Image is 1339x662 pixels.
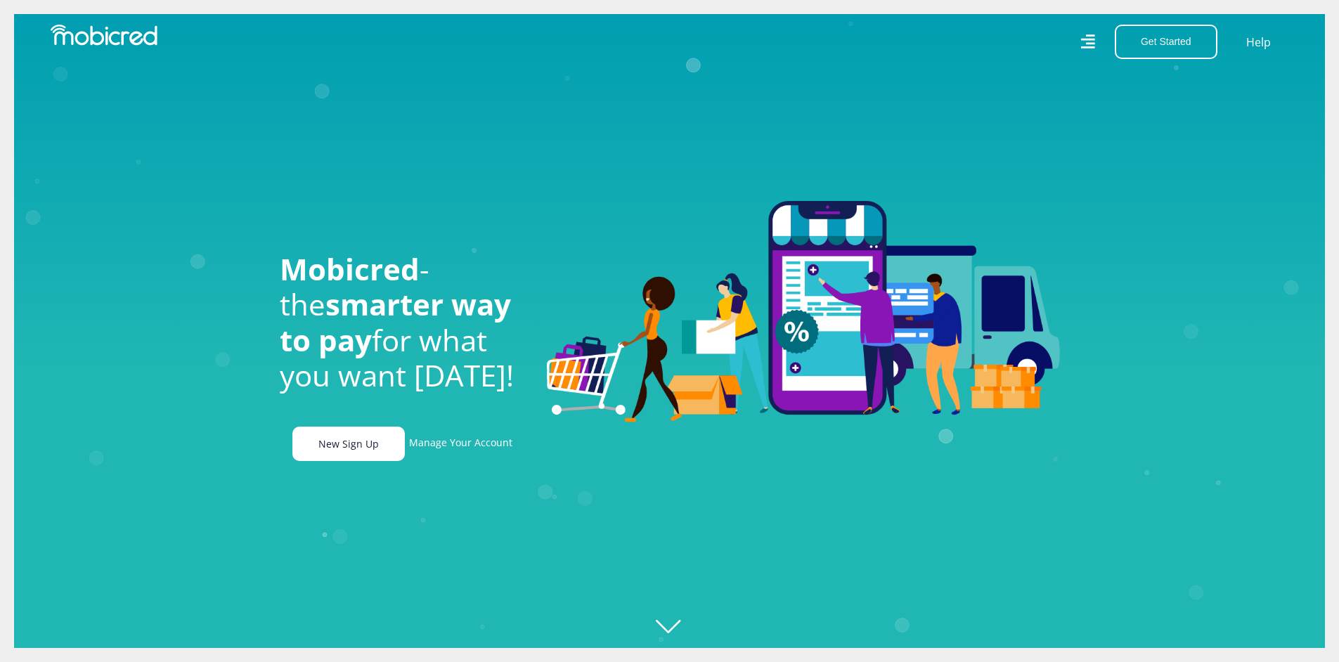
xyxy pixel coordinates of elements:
img: Mobicred [51,25,157,46]
img: Welcome to Mobicred [547,201,1060,423]
span: Mobicred [280,249,420,289]
h1: - the for what you want [DATE]! [280,252,526,394]
span: smarter way to pay [280,284,511,359]
a: Help [1246,33,1272,51]
a: Manage Your Account [409,427,512,461]
button: Get Started [1115,25,1217,59]
a: New Sign Up [292,427,405,461]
